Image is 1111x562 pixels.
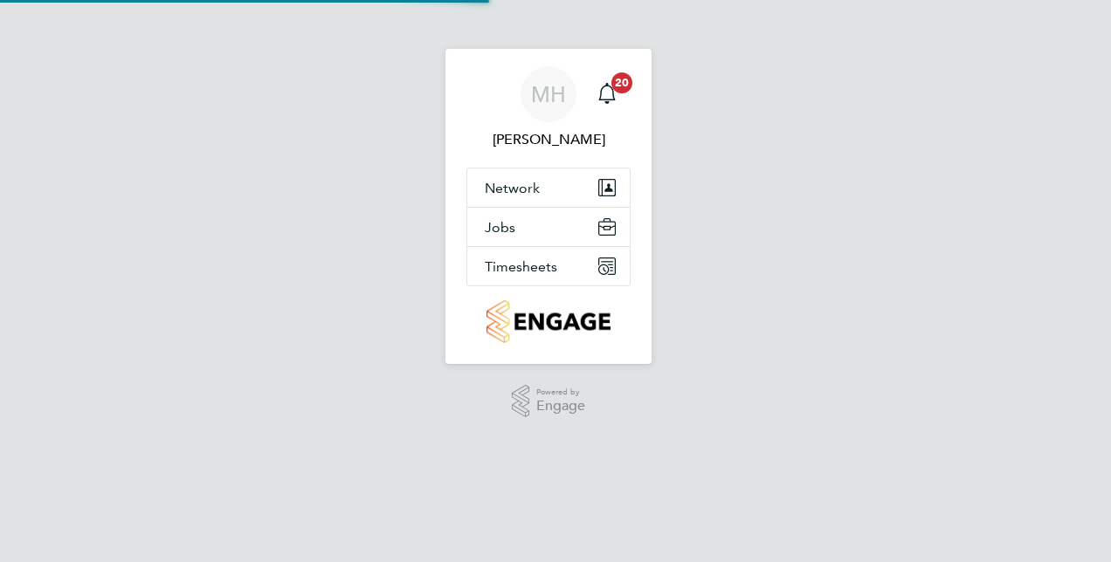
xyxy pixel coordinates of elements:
[485,180,540,196] span: Network
[590,66,625,122] a: 20
[512,385,586,418] a: Powered byEngage
[485,219,515,236] span: Jobs
[467,247,630,285] button: Timesheets
[536,385,585,400] span: Powered by
[611,72,632,93] span: 20
[486,300,610,343] img: countryside-properties-logo-retina.png
[536,399,585,414] span: Engage
[466,129,631,150] span: Matt Hugo
[466,66,631,150] a: MH[PERSON_NAME]
[467,208,630,246] button: Jobs
[531,83,566,106] span: MH
[467,168,630,207] button: Network
[445,49,652,364] nav: Main navigation
[485,258,557,275] span: Timesheets
[466,300,631,343] a: Go to home page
